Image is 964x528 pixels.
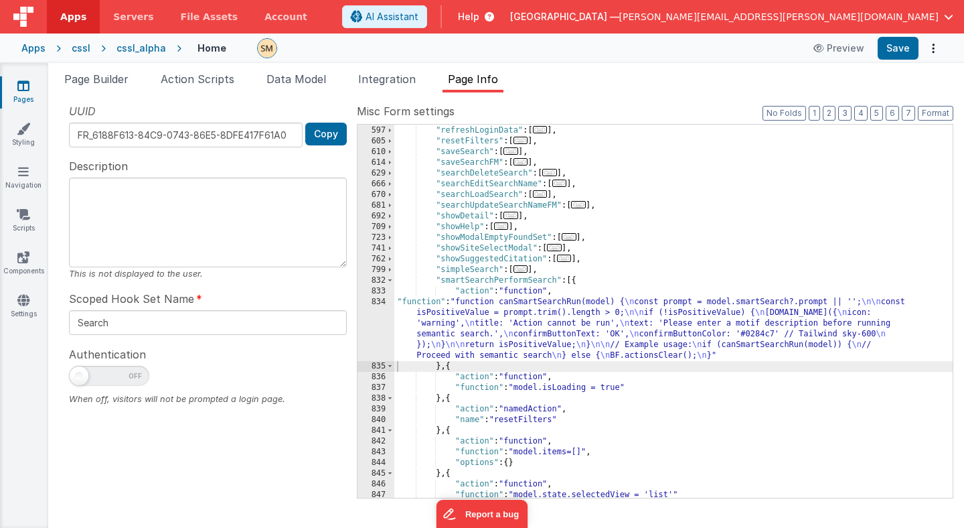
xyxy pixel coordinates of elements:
[305,123,347,145] button: Copy
[513,158,528,166] span: ...
[448,72,498,86] span: Page Info
[357,458,394,468] div: 844
[357,200,394,211] div: 681
[854,106,868,121] button: 4
[357,361,394,372] div: 835
[357,275,394,286] div: 832
[357,211,394,222] div: 692
[494,222,509,230] span: ...
[60,10,86,23] span: Apps
[258,39,276,58] img: e9616e60dfe10b317d64a5e98ec8e357
[21,42,46,55] div: Apps
[357,147,394,157] div: 610
[69,346,146,362] span: Authentication
[838,106,852,121] button: 3
[357,190,394,200] div: 670
[870,106,883,121] button: 5
[513,265,528,273] span: ...
[357,265,394,275] div: 799
[181,10,238,23] span: File Assets
[357,103,455,119] span: Misc Form settings
[116,42,166,55] div: cssl_alpha
[366,10,418,23] span: AI Assistant
[436,500,528,528] iframe: Marker.io feedback button
[533,126,548,133] span: ...
[357,125,394,136] div: 597
[357,136,394,147] div: 605
[503,147,518,155] span: ...
[571,201,586,208] span: ...
[357,436,394,447] div: 842
[357,415,394,425] div: 840
[619,10,939,23] span: [PERSON_NAME][EMAIL_ADDRESS][PERSON_NAME][DOMAIN_NAME]
[113,10,153,23] span: Servers
[357,490,394,501] div: 847
[547,244,562,251] span: ...
[197,43,226,53] h4: Home
[809,106,820,121] button: 1
[357,254,394,265] div: 762
[357,168,394,179] div: 629
[542,169,557,176] span: ...
[762,106,806,121] button: No Folds
[266,72,326,86] span: Data Model
[357,404,394,415] div: 839
[902,106,915,121] button: 7
[557,255,572,262] span: ...
[64,72,129,86] span: Page Builder
[357,243,394,254] div: 741
[458,10,479,23] span: Help
[878,37,918,60] button: Save
[357,372,394,383] div: 836
[358,72,416,86] span: Integration
[72,42,90,55] div: cssl
[886,106,899,121] button: 6
[823,106,835,121] button: 2
[357,179,394,190] div: 666
[357,393,394,404] div: 838
[357,447,394,458] div: 843
[69,393,347,405] div: When off, visitors will not be prompted a login page.
[510,10,619,23] span: [GEOGRAPHIC_DATA] —
[69,103,96,119] span: UUID
[357,157,394,168] div: 614
[357,468,394,479] div: 845
[161,72,234,86] span: Action Scripts
[918,106,953,121] button: Format
[503,212,518,219] span: ...
[357,297,394,361] div: 834
[357,479,394,490] div: 846
[533,190,548,198] span: ...
[552,180,567,187] span: ...
[513,137,528,144] span: ...
[357,425,394,436] div: 841
[357,233,394,243] div: 723
[562,233,576,241] span: ...
[69,267,347,280] div: This is not displayed to the user.
[357,286,394,297] div: 833
[357,222,394,233] div: 709
[69,291,194,307] span: Scoped Hook Set Name
[510,10,953,23] button: [GEOGRAPHIC_DATA] — [PERSON_NAME][EMAIL_ADDRESS][PERSON_NAME][DOMAIN_NAME]
[342,5,427,28] button: AI Assistant
[69,158,128,174] span: Description
[924,39,943,58] button: Options
[357,383,394,393] div: 837
[805,38,872,59] button: Preview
